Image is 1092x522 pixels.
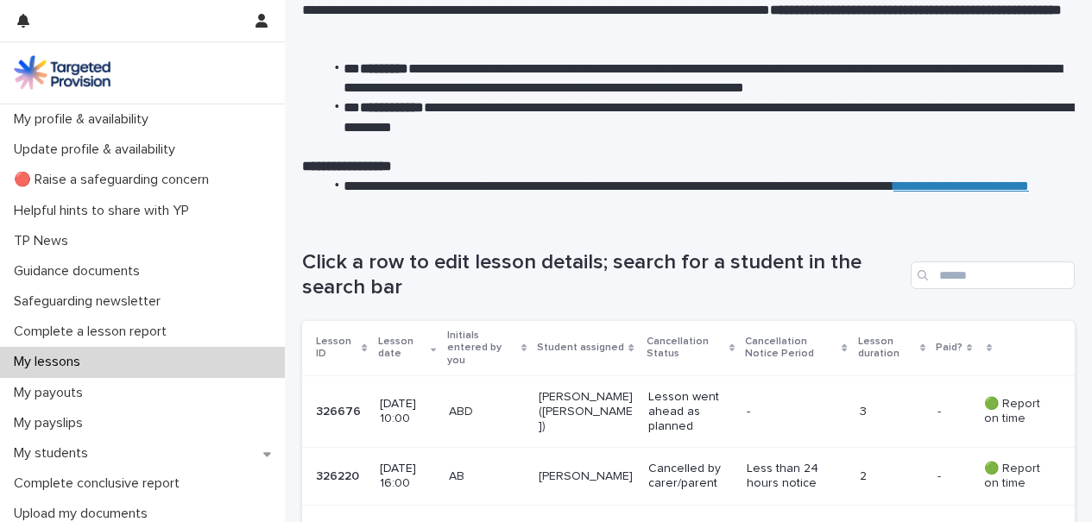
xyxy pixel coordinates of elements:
p: Complete a lesson report [7,324,180,340]
p: - [937,401,944,419]
p: [DATE] 10:00 [380,397,435,426]
p: 326220 [316,466,363,484]
p: [PERSON_NAME] [539,469,634,484]
h1: Click a row to edit lesson details; search for a student in the search bar [302,250,904,300]
p: My payslips [7,415,97,431]
p: Less than 24 hours notice [747,462,843,491]
p: Cancelled by carer/parent [648,462,732,491]
p: Upload my documents [7,506,161,522]
input: Search [911,261,1075,289]
p: Cancellation Notice Period [745,332,838,364]
img: M5nRWzHhSzIhMunXDL62 [14,55,110,90]
p: Update profile & availability [7,142,189,158]
p: Lesson went ahead as planned [648,390,732,433]
tr: 326676326676 [DATE] 10:00ABD[PERSON_NAME] ([PERSON_NAME])Lesson went ahead as planned-3-- 🟢 Repor... [302,376,1075,448]
p: Lesson ID [316,332,357,364]
p: Lesson duration [858,332,916,364]
p: Lesson date [378,332,427,364]
p: 🟢 Report on time [984,462,1047,491]
p: 3 [860,405,924,419]
p: 326676 [316,401,364,419]
p: 🟢 Report on time [984,397,1047,426]
p: Paid? [936,338,963,357]
p: AB [449,469,526,484]
p: TP News [7,233,82,249]
p: 🔴 Raise a safeguarding concern [7,172,223,188]
p: My students [7,445,102,462]
p: Guidance documents [7,263,154,280]
p: [DATE] 16:00 [380,462,435,491]
p: Helpful hints to share with YP [7,203,203,219]
p: [PERSON_NAME] ([PERSON_NAME]) [539,390,634,433]
p: - [747,405,843,419]
p: 2 [860,469,924,484]
p: My payouts [7,385,97,401]
p: Initials entered by you [447,326,517,370]
p: Cancellation Status [647,332,724,364]
p: - [937,466,944,484]
p: My profile & availability [7,111,162,128]
p: Student assigned [537,338,624,357]
p: My lessons [7,354,94,370]
p: Safeguarding newsletter [7,293,174,310]
p: ABD [449,405,526,419]
tr: 326220326220 [DATE] 16:00AB[PERSON_NAME]Cancelled by carer/parentLess than 24 hours notice2-- 🟢 R... [302,448,1075,506]
p: Complete conclusive report [7,475,193,492]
